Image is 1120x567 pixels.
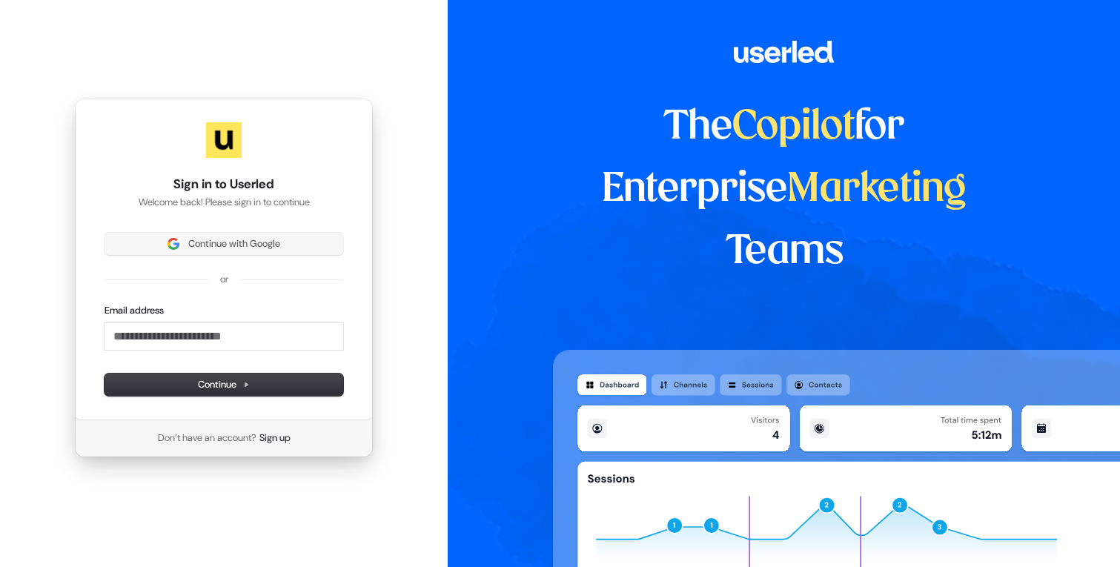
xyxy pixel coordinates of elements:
button: Continue [105,374,343,396]
label: Email address [105,304,164,317]
span: Marketing [787,170,967,209]
img: Sign in with Google [168,238,179,250]
img: Userled [206,122,242,158]
span: Continue with Google [188,237,280,251]
button: Sign in with GoogleContinue with Google [105,233,343,255]
a: Sign up [259,431,291,445]
h1: The for Enterprise Teams [553,96,1016,283]
p: or [220,273,228,286]
span: Continue [198,378,250,391]
h1: Sign in to Userled [105,176,343,193]
span: Don’t have an account? [158,431,256,445]
span: Copilot [732,108,855,147]
p: Welcome back! Please sign in to continue [105,196,343,209]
